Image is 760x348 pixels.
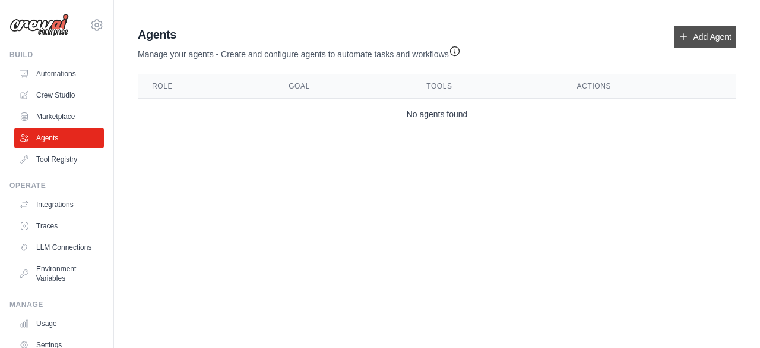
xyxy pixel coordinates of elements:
[14,217,104,236] a: Traces
[138,74,274,99] th: Role
[14,86,104,105] a: Crew Studio
[563,74,736,99] th: Actions
[14,259,104,288] a: Environment Variables
[138,43,461,60] p: Manage your agents - Create and configure agents to automate tasks and workflows
[14,150,104,169] a: Tool Registry
[674,26,736,48] a: Add Agent
[9,14,69,36] img: Logo
[14,195,104,214] a: Integrations
[14,128,104,148] a: Agents
[138,99,736,130] td: No agents found
[274,74,412,99] th: Goal
[14,64,104,83] a: Automations
[14,314,104,333] a: Usage
[9,181,104,190] div: Operate
[9,50,104,59] div: Build
[412,74,562,99] th: Tools
[14,238,104,257] a: LLM Connections
[138,26,461,43] h2: Agents
[14,107,104,126] a: Marketplace
[9,300,104,309] div: Manage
